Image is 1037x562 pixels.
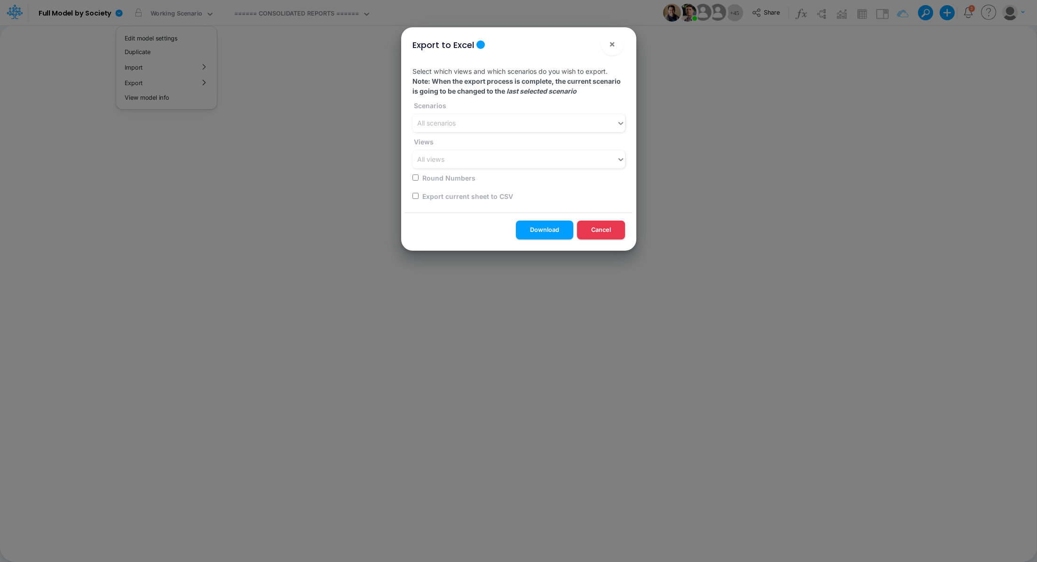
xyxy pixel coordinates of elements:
[476,40,485,49] div: Tooltip anchor
[421,191,513,201] label: Export current sheet to CSV
[412,137,434,147] label: Views
[516,221,573,239] button: Download
[412,39,474,51] div: Export to Excel
[421,173,475,183] label: Round Numbers
[601,33,624,55] button: Close
[507,87,577,95] em: last selected scenario
[412,77,621,95] strong: Note: When the export process is complete, the current scenario is going to be changed to the
[417,155,444,165] div: All views
[417,119,456,128] div: All scenarios
[577,221,625,239] button: Cancel
[405,59,633,213] div: Select which views and which scenarios do you wish to export.
[609,38,615,49] span: ×
[412,101,446,111] label: Scenarios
